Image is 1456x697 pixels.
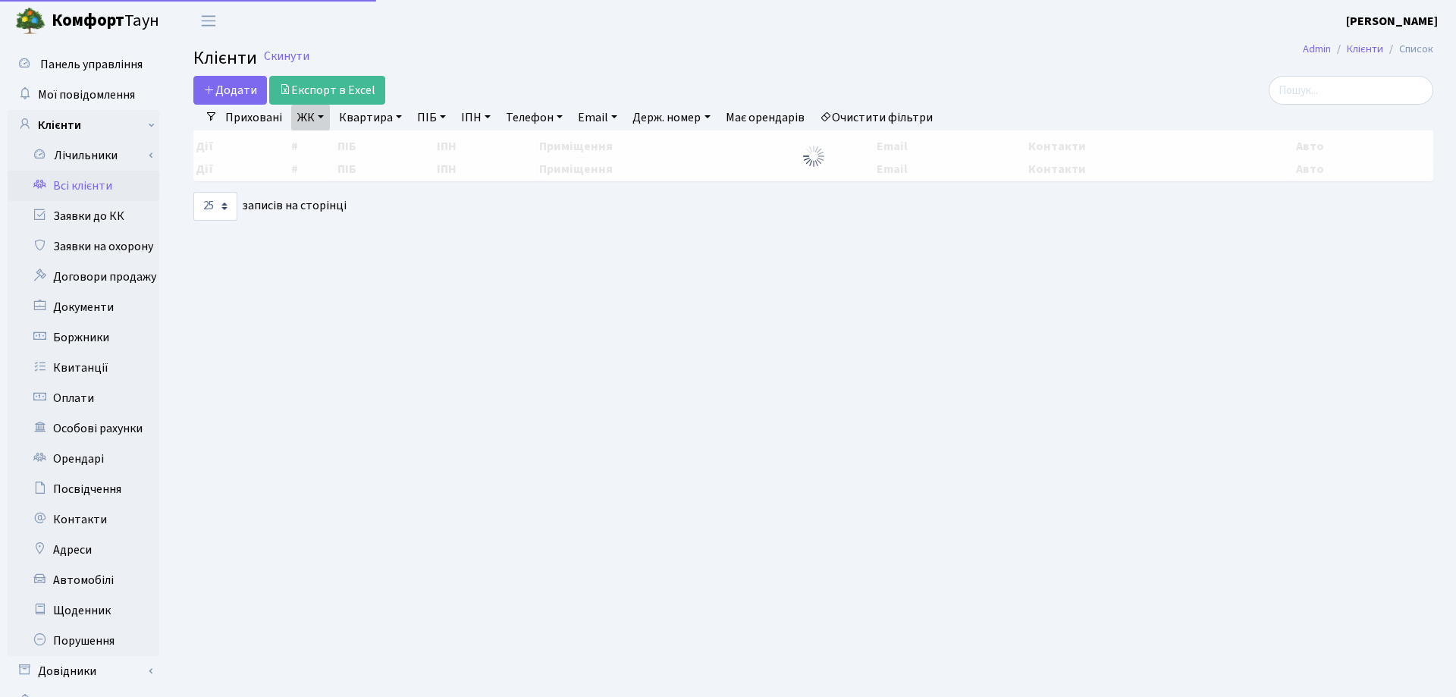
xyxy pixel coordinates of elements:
[8,565,159,595] a: Автомобілі
[8,656,159,686] a: Довідники
[8,504,159,535] a: Контакти
[455,105,497,130] a: ІПН
[8,292,159,322] a: Документи
[193,192,237,221] select: записів на сторінці
[8,80,159,110] a: Мої повідомлення
[52,8,124,33] b: Комфорт
[411,105,452,130] a: ПІБ
[8,262,159,292] a: Договори продажу
[8,626,159,656] a: Порушення
[626,105,716,130] a: Держ. номер
[8,595,159,626] a: Щоденник
[1346,13,1438,30] b: [PERSON_NAME]
[8,413,159,444] a: Особові рахунки
[572,105,623,130] a: Email
[814,105,939,130] a: Очистити фільтри
[8,231,159,262] a: Заявки на охорону
[8,353,159,383] a: Квитанції
[291,105,330,130] a: ЖК
[1269,76,1433,105] input: Пошук...
[203,82,257,99] span: Додати
[52,8,159,34] span: Таун
[500,105,569,130] a: Телефон
[1346,12,1438,30] a: [PERSON_NAME]
[8,444,159,474] a: Орендарі
[8,322,159,353] a: Боржники
[333,105,408,130] a: Квартира
[8,474,159,504] a: Посвідчення
[40,56,143,73] span: Панель управління
[8,49,159,80] a: Панель управління
[17,140,159,171] a: Лічильники
[264,49,309,64] a: Скинути
[8,383,159,413] a: Оплати
[720,105,811,130] a: Має орендарів
[802,144,826,168] img: Обробка...
[193,76,267,105] a: Додати
[8,535,159,565] a: Адреси
[38,86,135,103] span: Мої повідомлення
[1303,41,1331,57] a: Admin
[8,201,159,231] a: Заявки до КК
[8,110,159,140] a: Клієнти
[269,76,385,105] a: Експорт в Excel
[190,8,227,33] button: Переключити навігацію
[1347,41,1383,57] a: Клієнти
[1280,33,1456,65] nav: breadcrumb
[8,171,159,201] a: Всі клієнти
[219,105,288,130] a: Приховані
[15,6,45,36] img: logo.png
[1383,41,1433,58] li: Список
[193,192,347,221] label: записів на сторінці
[193,45,257,71] span: Клієнти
